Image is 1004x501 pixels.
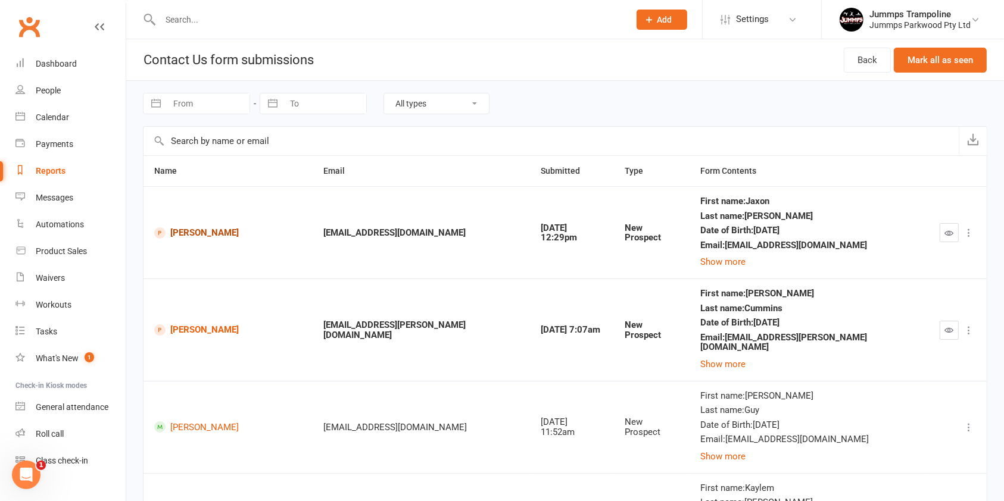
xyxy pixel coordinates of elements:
div: First name : [PERSON_NAME] [700,391,918,401]
a: Back [844,48,891,73]
div: What's New [36,353,79,363]
div: Dashboard [36,59,77,68]
button: Add [637,10,687,30]
div: New Prospect [625,417,679,437]
span: 1 [36,461,46,470]
div: Messages [36,193,73,202]
iframe: Intercom live chat [12,461,40,489]
th: Type [614,156,690,186]
a: Reports [15,158,126,184]
a: Roll call [15,421,126,447]
div: New Prospect [625,223,679,243]
div: Email : [EMAIL_ADDRESS][DOMAIN_NAME] [700,240,918,250]
div: Calendar [36,112,69,122]
th: Submitted [530,156,613,186]
div: Product Sales [36,246,87,256]
div: Date of Birth : [DATE] [700,226,918,236]
div: First name : [PERSON_NAME] [700,289,918,299]
h1: Contact Us form submissions [126,39,314,80]
div: Email : [EMAIL_ADDRESS][PERSON_NAME][DOMAIN_NAME] [700,333,918,352]
button: Show more [700,255,746,269]
div: [DATE] 12:29pm [541,223,603,243]
div: Workouts [36,300,71,309]
a: [PERSON_NAME] [154,324,302,336]
a: Messages [15,184,126,211]
input: From [167,93,250,114]
div: Reports [36,166,66,176]
div: Jummps Trampoline [869,9,971,20]
div: Last name : [PERSON_NAME] [700,211,918,221]
div: Email : [EMAIL_ADDRESS][DOMAIN_NAME] [700,434,918,444]
th: Email [313,156,530,186]
a: [PERSON_NAME] [154,421,302,433]
a: Calendar [15,104,126,131]
div: Tasks [36,327,57,336]
a: Waivers [15,265,126,292]
a: Automations [15,211,126,238]
input: Search by name or email [144,127,959,155]
div: Roll call [36,429,64,439]
div: Date of Birth : [DATE] [700,420,918,430]
a: What's New1 [15,345,126,372]
div: People [36,86,61,95]
th: Name [144,156,313,186]
input: To [283,93,366,114]
span: Settings [736,6,769,33]
div: New Prospect [625,320,679,340]
a: People [15,77,126,104]
button: Show more [700,357,746,371]
div: Date of Birth : [DATE] [700,318,918,328]
div: [DATE] 11:52am [541,417,603,437]
a: [PERSON_NAME] [154,227,302,239]
div: [EMAIL_ADDRESS][DOMAIN_NAME] [323,422,519,433]
a: Tasks [15,318,126,345]
div: Jummps Parkwood Pty Ltd [869,20,971,30]
div: Last name : Guy [700,405,918,415]
div: Payments [36,139,73,149]
div: General attendance [36,402,108,412]
span: 1 [85,352,94,362]
div: Waivers [36,273,65,283]
div: [DATE] 7:07am [541,325,603,335]
div: [EMAIL_ADDRESS][DOMAIN_NAME] [323,228,519,238]
button: Show more [700,449,746,464]
div: First name : Jaxon [700,196,918,206]
input: Search... [157,11,621,28]
a: Product Sales [15,238,126,265]
div: Last name : Cummins [700,303,918,314]
a: Class kiosk mode [15,447,126,474]
a: Payments [15,131,126,158]
div: Automations [36,220,84,229]
div: [EMAIL_ADDRESS][PERSON_NAME][DOMAIN_NAME] [323,320,519,340]
th: Form Contents [690,156,929,186]
a: Dashboard [15,51,126,77]
a: Clubworx [14,12,44,42]
a: General attendance kiosk mode [15,394,126,421]
span: Add [657,15,672,24]
a: Workouts [15,292,126,318]
button: Mark all as seen [894,48,987,73]
div: First name : Kaylem [700,483,918,493]
img: thumb_image1698795904.png [840,8,863,32]
div: Class check-in [36,456,88,465]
